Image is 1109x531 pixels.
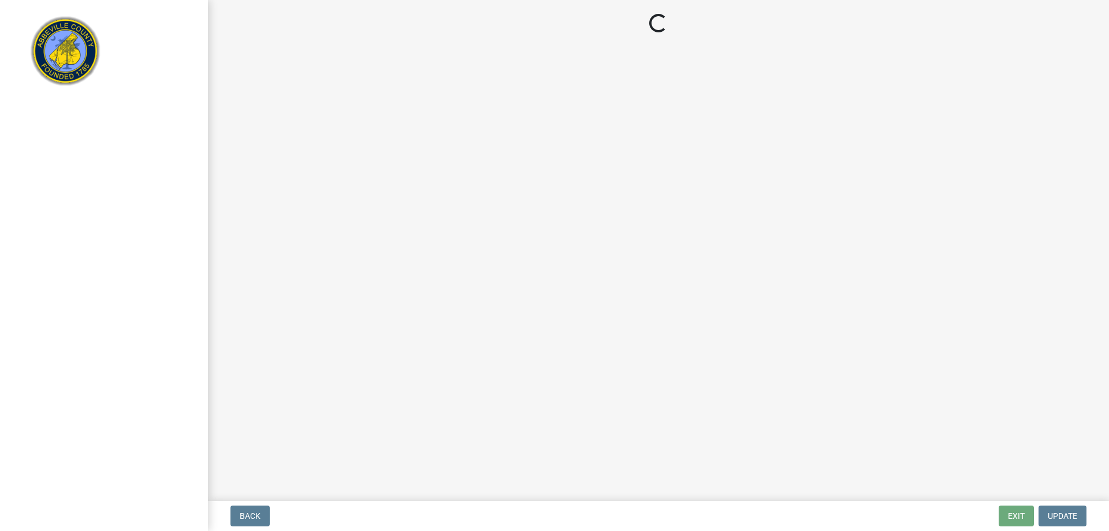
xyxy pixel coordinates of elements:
[999,506,1034,526] button: Exit
[23,12,108,97] img: Abbeville County, South Carolina
[240,511,260,521] span: Back
[1039,506,1086,526] button: Update
[230,506,270,526] button: Back
[1048,511,1077,521] span: Update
